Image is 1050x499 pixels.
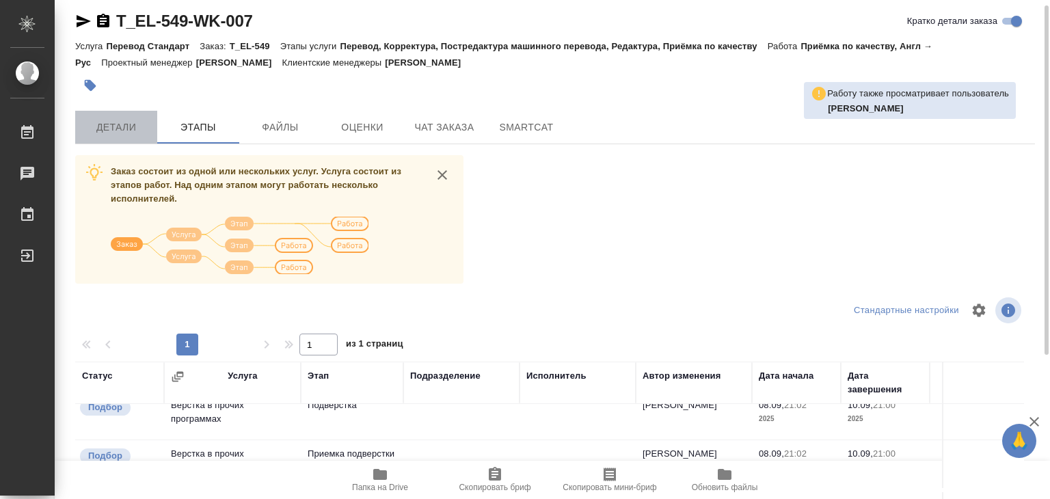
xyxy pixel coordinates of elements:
button: Добавить тэг [75,70,105,100]
p: [PERSON_NAME] [196,57,282,68]
span: Оценки [329,119,395,136]
p: Перевод, Корректура, Постредактура машинного перевода, Редактура, Приёмка по качеству [340,41,767,51]
p: 21:00 [873,400,896,410]
div: Дата начала [759,369,813,383]
p: 21:00 [873,448,896,459]
div: Исполнитель [526,369,587,383]
p: Заказ: [200,41,229,51]
td: [PERSON_NAME] [636,440,752,488]
p: Баданян Артак [828,102,1009,116]
button: Папка на Drive [323,461,437,499]
button: close [432,165,453,185]
div: Подразделение [410,369,481,383]
p: Перевод Стандарт [106,41,200,51]
span: Скопировать бриф [459,483,530,492]
td: Верстка в прочих программах [164,392,301,440]
div: split button [850,300,962,321]
p: Этапы услуги [280,41,340,51]
span: Заказ состоит из одной или нескольких услуг. Услуга состоит из этапов работ. Над одним этапом мог... [111,166,401,204]
span: Обновить файлы [692,483,758,492]
p: страница [937,412,1012,426]
p: 21:02 [784,400,807,410]
span: Детали [83,119,149,136]
p: Работу также просматривает пользователь [827,87,1009,100]
p: Подбор [88,401,122,414]
p: 2025 [848,412,923,426]
button: 🙏 [1002,424,1036,458]
p: Подбор [88,449,122,463]
td: Верстка в прочих программах [164,440,301,488]
span: 🙏 [1008,427,1031,455]
p: 10.09, [848,448,873,459]
button: Обновить файлы [667,461,782,499]
td: [PERSON_NAME] [636,392,752,440]
p: Приемка подверстки [308,447,396,461]
b: [PERSON_NAME] [828,103,904,113]
div: Автор изменения [643,369,721,383]
button: Скопировать бриф [437,461,552,499]
p: 0 [937,399,1012,412]
span: Скопировать мини-бриф [563,483,656,492]
p: Работа [768,41,801,51]
span: Кратко детали заказа [907,14,997,28]
p: 0 [937,447,1012,461]
span: SmartCat [494,119,559,136]
div: Дата завершения [848,369,923,396]
p: Подверстка [308,399,396,412]
span: Посмотреть информацию [995,297,1024,323]
p: 2025 [759,412,834,426]
button: Скопировать ссылку [95,13,111,29]
div: Статус [82,369,113,383]
span: Папка на Drive [352,483,408,492]
button: Скопировать мини-бриф [552,461,667,499]
span: Настроить таблицу [962,294,995,327]
p: 21:02 [784,448,807,459]
p: Услуга [75,41,106,51]
p: T_EL-549 [230,41,280,51]
p: 08.09, [759,448,784,459]
p: [PERSON_NAME] [385,57,471,68]
span: Этапы [165,119,231,136]
p: Клиентские менеджеры [282,57,386,68]
p: 10.09, [848,400,873,410]
span: Файлы [247,119,313,136]
span: из 1 страниц [346,336,403,355]
p: 08.09, [759,400,784,410]
p: Проектный менеджер [101,57,196,68]
button: Сгруппировать [171,370,185,383]
button: Скопировать ссылку для ЯМессенджера [75,13,92,29]
div: Услуга [228,369,257,383]
span: Чат заказа [412,119,477,136]
div: Этап [308,369,329,383]
a: T_EL-549-WK-007 [116,12,253,30]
